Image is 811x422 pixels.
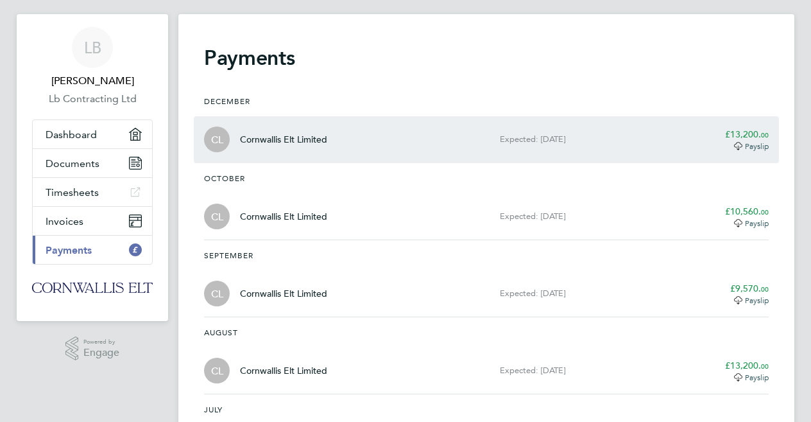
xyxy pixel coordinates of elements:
[745,218,769,228] span: Payslip
[204,281,230,306] div: Cornwallis Elt Limited
[725,206,769,217] app-decimal: £10,560.
[761,284,769,294] span: 00
[240,287,500,300] div: Cornwallis Elt Limited
[32,27,153,89] a: LB[PERSON_NAME]
[33,236,152,264] a: Payments
[83,337,119,347] span: Powered by
[761,207,769,216] span: 00
[745,372,769,382] span: Payslip
[761,361,769,371] span: 00
[725,360,769,371] app-decimal: £13,200.
[204,127,230,152] div: Cornwallis Elt Limited
[65,337,120,361] a: Powered byEngage
[500,211,673,222] div: Expected: [DATE]
[204,204,230,229] div: Cornwallis Elt Limited
[745,295,769,305] span: Payslip
[194,270,779,317] a: CLCornwallis Elt LimitedExpected: [DATE]£9,570.00Payslip
[46,128,97,141] span: Dashboard
[46,244,92,256] span: Payments
[199,86,255,117] h3: December
[730,283,769,294] app-decimal: £9,570.
[761,130,769,139] span: 00
[32,283,153,293] img: cornwalliselt-logo-retina.png
[33,120,152,148] a: Dashboard
[46,157,99,170] span: Documents
[240,210,500,223] div: Cornwallis Elt Limited
[32,277,153,298] a: Go to home page
[33,149,152,177] a: Documents
[32,91,153,107] a: Lb Contracting Ltd
[211,364,223,378] span: CL
[204,45,769,71] h2: Payments
[194,116,779,163] a: CLCornwallis Elt LimitedExpected: [DATE]£13,200.00Payslip
[33,207,152,235] a: Invoices
[199,163,250,194] h3: October
[211,209,223,224] span: CL
[194,193,779,240] a: CLCornwallis Elt LimitedExpected: [DATE]£10,560.00Payslip
[199,240,259,271] h3: September
[500,288,673,299] div: Expected: [DATE]
[84,39,101,56] span: LB
[199,317,243,348] h3: August
[240,133,500,146] div: Cornwallis Elt Limited
[46,186,99,198] span: Timesheets
[211,132,223,146] span: CL
[32,73,153,89] span: Louise Boulton
[240,364,500,377] div: Cornwallis Elt Limited
[500,134,673,145] div: Expected: [DATE]
[194,347,779,394] a: CLCornwallis Elt LimitedExpected: [DATE]£13,200.00Payslip
[725,128,769,140] app-decimal: £13,200.
[745,141,769,151] span: Payslip
[33,178,152,206] a: Timesheets
[500,365,673,376] div: Expected: [DATE]
[204,358,230,383] div: Cornwallis Elt Limited
[211,286,223,301] span: CL
[83,347,119,358] span: Engage
[17,14,168,321] nav: Main navigation
[46,215,83,227] span: Invoices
